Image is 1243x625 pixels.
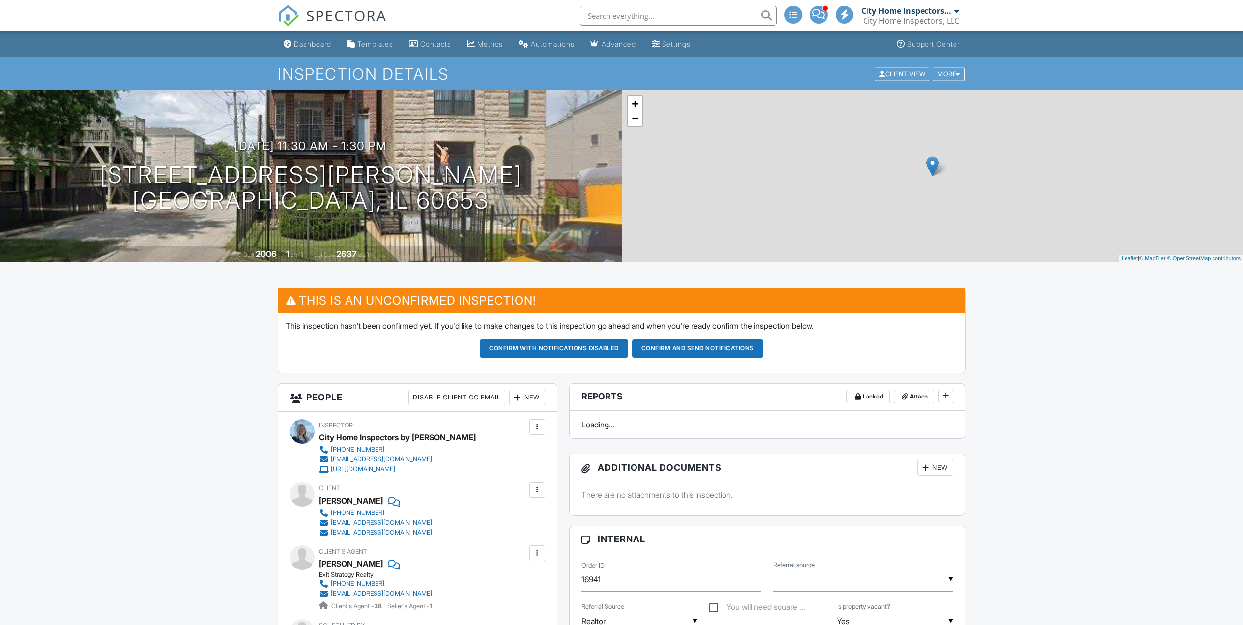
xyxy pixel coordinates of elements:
[581,489,954,500] p: There are no attachments to this inspection.
[314,251,335,258] span: Lot Size
[477,40,503,48] div: Metrics
[319,556,383,571] a: [PERSON_NAME]
[331,465,395,473] div: [URL][DOMAIN_NAME]
[863,16,959,26] div: City Home Inspectors, LLC
[357,40,393,48] div: Templates
[280,35,335,54] a: Dashboard
[331,519,432,527] div: [EMAIL_ADDRESS][DOMAIN_NAME]
[319,484,340,492] span: Client
[480,339,628,358] button: Confirm with notifications disabled
[580,6,777,26] input: Search everything...
[509,390,545,405] div: New
[463,35,507,54] a: Metrics
[933,67,965,81] div: More
[430,602,432,610] strong: 1
[893,35,964,54] a: Support Center
[875,67,929,81] div: Client View
[648,35,694,54] a: Settings
[1167,256,1241,261] a: © OpenStreetMap contributors
[570,526,965,552] h3: Internal
[319,589,432,598] a: [EMAIL_ADDRESS][DOMAIN_NAME]
[581,602,624,611] label: Referral Source
[331,529,432,537] div: [EMAIL_ADDRESS][DOMAIN_NAME]
[420,40,451,48] div: Contacts
[331,580,384,588] div: [PHONE_NUMBER]
[336,249,357,259] div: 2637
[408,390,505,405] div: Disable Client CC Email
[405,35,455,54] a: Contacts
[319,579,432,589] a: [PHONE_NUMBER]
[907,40,960,48] div: Support Center
[570,454,965,482] h3: Additional Documents
[319,493,383,508] div: [PERSON_NAME]
[319,464,468,474] a: [URL][DOMAIN_NAME]
[319,422,353,429] span: Inspector
[278,65,966,83] h1: Inspection Details
[319,548,367,555] span: Client's Agent
[319,508,432,518] a: [PHONE_NUMBER]
[319,430,476,445] div: City Home Inspectors by [PERSON_NAME]
[773,561,815,569] label: Referral source
[1139,256,1166,261] a: © MapTiler
[343,35,397,54] a: Templates
[319,455,468,464] a: [EMAIL_ADDRESS][DOMAIN_NAME]
[286,320,958,331] p: This inspection hasn't been confirmed yet. If you'd like to make changes to this inspection go ah...
[278,5,299,27] img: The Best Home Inspection Software - Spectora
[243,251,254,258] span: Built
[586,35,640,54] a: Advanced
[319,571,440,579] div: Exit Strategy Realty
[331,455,432,463] div: [EMAIL_ADDRESS][DOMAIN_NAME]
[256,249,277,259] div: 2006
[662,40,691,48] div: Settings
[331,602,383,610] span: Client's Agent -
[917,460,953,476] div: New
[632,339,763,358] button: Confirm and send notifications
[515,35,578,54] a: Automations (Advanced)
[331,509,384,517] div: [PHONE_NUMBER]
[278,288,965,312] h3: This is an Unconfirmed Inspection!
[234,140,387,153] h3: [DATE] 11:30 am - 1:30 pm
[358,251,371,258] span: sq.ft.
[291,251,305,258] span: sq. ft.
[581,561,605,570] label: Order ID
[294,40,331,48] div: Dashboard
[374,602,382,610] strong: 38
[387,602,432,610] span: Seller's Agent -
[837,602,890,611] label: Is property vacant?
[319,518,432,528] a: [EMAIL_ADDRESS][DOMAIN_NAME]
[531,40,575,48] div: Automations
[286,249,289,259] div: 1
[602,40,636,48] div: Advanced
[628,111,642,126] a: Zoom out
[319,445,468,455] a: [PHONE_NUMBER]
[1122,256,1138,261] a: Leaflet
[331,446,384,454] div: [PHONE_NUMBER]
[874,70,932,77] a: Client View
[709,602,805,615] label: You will need square footage and year built to complete form. (google it or ask realtor)
[278,384,557,412] h3: People
[628,96,642,111] a: Zoom in
[861,6,952,16] div: City Home Inspectors by [PERSON_NAME]
[1119,255,1243,263] div: |
[100,162,522,214] h1: [STREET_ADDRESS][PERSON_NAME] [GEOGRAPHIC_DATA], IL 60653
[278,13,387,34] a: SPECTORA
[319,528,432,538] a: [EMAIL_ADDRESS][DOMAIN_NAME]
[331,590,432,597] div: [EMAIL_ADDRESS][DOMAIN_NAME]
[306,5,387,26] span: SPECTORA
